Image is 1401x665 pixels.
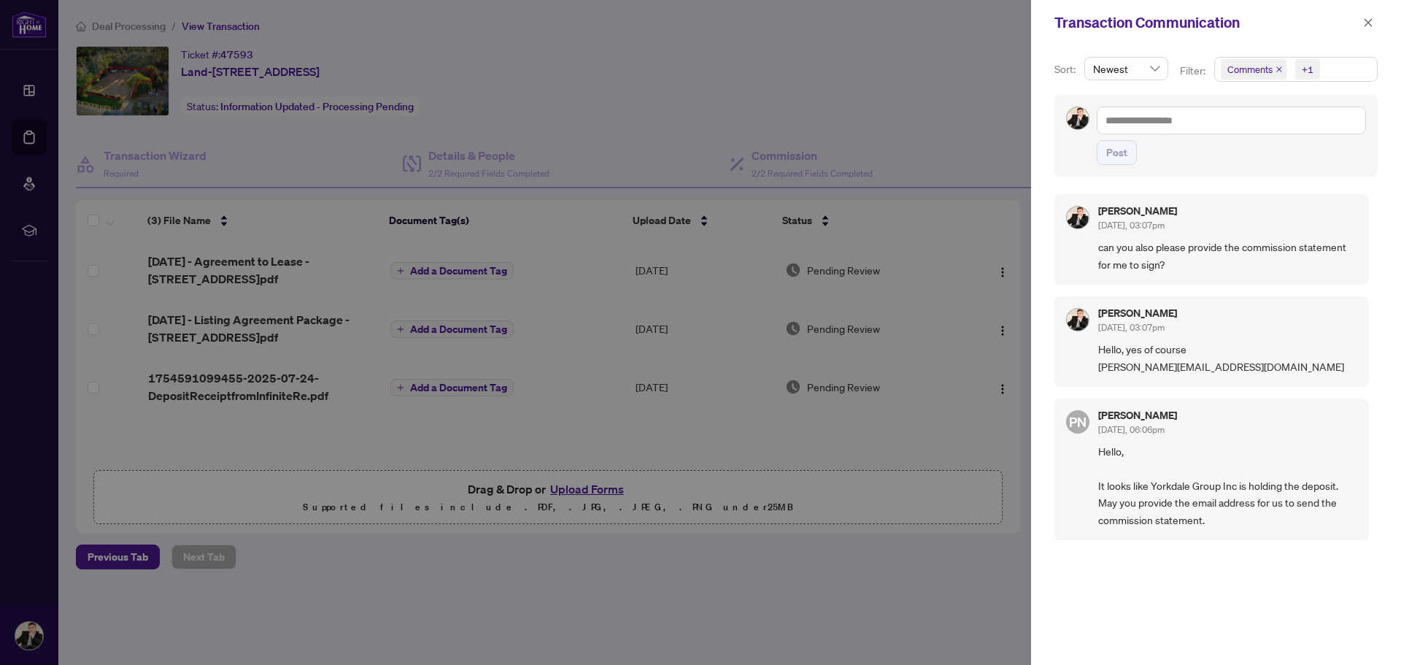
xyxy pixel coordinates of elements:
[1098,443,1357,528] span: Hello, It looks like Yorkdale Group Inc is holding the deposit. May you provide the email address...
[1093,58,1159,80] span: Newest
[1067,309,1089,331] img: Profile Icon
[1098,220,1165,231] span: [DATE], 03:07pm
[1054,12,1359,34] div: Transaction Communication
[1067,107,1089,129] img: Profile Icon
[1098,410,1177,420] h5: [PERSON_NAME]
[1098,424,1165,435] span: [DATE], 06:06pm
[1363,18,1373,28] span: close
[1302,62,1313,77] div: +1
[1221,59,1286,80] span: Comments
[1098,308,1177,318] h5: [PERSON_NAME]
[1227,62,1273,77] span: Comments
[1098,206,1177,216] h5: [PERSON_NAME]
[1098,239,1357,273] span: can you also please provide the commission statement for me to sign?
[1067,207,1089,228] img: Profile Icon
[1098,341,1357,375] span: Hello, yes of course [PERSON_NAME][EMAIL_ADDRESS][DOMAIN_NAME]
[1069,412,1087,432] span: PN
[1054,61,1078,77] p: Sort:
[1097,140,1137,165] button: Post
[1275,66,1283,73] span: close
[1180,63,1208,79] p: Filter:
[1098,322,1165,333] span: [DATE], 03:07pm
